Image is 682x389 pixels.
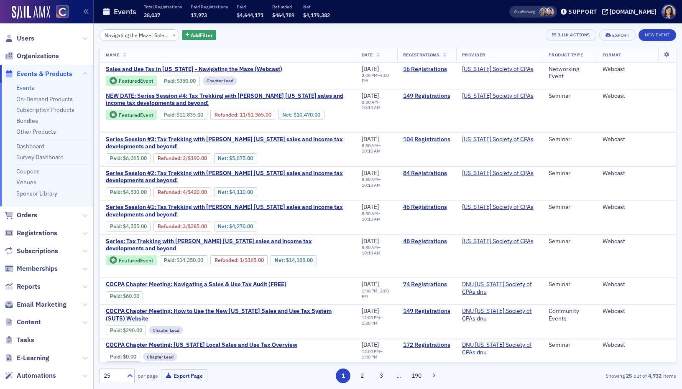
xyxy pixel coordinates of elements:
span: Product Type [549,52,583,58]
button: Export Page [161,369,207,382]
input: Search… [100,29,179,41]
a: DNU [US_STATE] Society of CPAs dnu [462,341,537,356]
span: Colorado Society of CPAs [462,170,534,177]
div: – [362,99,391,110]
a: Series: Tax Trekking with [PERSON_NAME] [US_STATE] sales and income tax developments and beyond [106,238,350,252]
div: Seminar [549,341,591,349]
span: Date [362,52,373,58]
a: COCPA Chapter Meeting: How to Use the New [US_STATE] Sales and Use Tax System (SUTS) Website [106,308,350,322]
span: $290.00 [123,327,142,333]
div: – [362,288,391,299]
a: [US_STATE] Society of CPAs [462,92,534,100]
a: DNU [US_STATE] Society of CPAs dnu [462,308,537,322]
a: 48 Registrations [403,238,450,245]
div: Paid: 46 - $455500 [106,221,151,231]
time: 2:00 PM [362,288,389,299]
div: Support [568,8,597,15]
span: : [215,112,240,118]
button: 2 [355,369,370,383]
a: SailAMX [12,6,50,19]
span: Subscriptions [17,247,58,256]
span: $10,470.00 [294,112,320,118]
a: [US_STATE] Society of CPAs [462,238,534,245]
time: 8:30 AM [362,176,378,182]
a: 84 Registrations [403,170,450,177]
a: Users [5,34,34,43]
span: Net : [218,155,229,161]
div: Seminar [549,203,591,211]
span: Email Marketing [17,300,66,309]
time: 8:30 AM [362,211,378,216]
span: DNU Colorado Society of CPAs dnu [462,308,537,322]
a: View Homepage [50,5,69,20]
span: $4,270.00 [229,223,253,229]
a: 149 Registrations [403,308,450,315]
p: Paid Registrations [191,4,228,10]
a: New Event [639,31,676,38]
time: 10:10 AM [362,182,381,188]
a: Subscriptions [5,247,58,256]
a: Events [16,84,34,92]
span: : [110,223,123,229]
a: Reports [5,282,41,291]
span: $464,789 [272,12,294,18]
span: $420.00 [188,189,207,195]
a: Paid [110,223,120,229]
div: Paid: 158 - $29000 [106,325,146,335]
div: Seminar [549,281,591,288]
time: 1:00 PM [362,288,378,294]
span: Colorado Society of CPAs [462,136,534,143]
time: 2:00 PM [362,72,378,78]
div: Networking Event [549,66,591,80]
p: Paid [237,4,263,10]
a: Sales and Use Tax in [US_STATE] - Navigating the Maze (Webcast) [106,66,308,73]
span: $5,875.00 [229,155,253,161]
time: 10:10 AM [362,104,381,110]
span: $4,644,171 [237,12,263,18]
a: Paid [164,112,174,118]
div: Featured Event [119,258,153,263]
div: – [362,73,391,84]
span: : [158,189,183,195]
a: Survey Dashboard [16,153,64,161]
span: Tasks [17,336,34,345]
div: Also [514,9,522,14]
span: Registrations [403,52,439,58]
a: Sponsor Library [16,190,57,197]
span: : [110,327,123,333]
a: NEW DATE: Series Session #4: Tax Trekking with [PERSON_NAME] [US_STATE] sales and income tax deve... [106,92,350,107]
a: On-Demand Products [16,95,73,103]
span: : [215,257,240,263]
a: 74 Registrations [403,281,450,288]
span: Colorado Society of CPAs [462,66,534,73]
a: Organizations [5,51,59,61]
span: Pamela Galey-Coleman [545,8,554,16]
span: … [393,372,405,379]
div: Webcast [603,341,670,349]
div: – [362,177,391,188]
span: $350.00 [176,78,196,84]
div: Webcast [603,170,670,177]
span: $4,530.00 [123,189,147,195]
strong: 25 [625,372,633,379]
span: COCPA Chapter Meeting: How to Use the New Colorado Sales and Use Tax System (SUTS) Website [106,308,350,322]
div: Seminar [549,170,591,177]
a: E-Learning [5,353,49,363]
span: $285.00 [188,223,207,229]
a: 104 Registrations [403,136,450,143]
span: COCPA Chapter Meeting: Navigating a Sales & Use Tax Audit (FREE) [106,281,286,288]
span: Orders [17,211,37,220]
button: [DOMAIN_NAME] [602,9,659,15]
div: – [362,143,391,154]
span: Content [17,318,41,327]
span: $4,179,382 [303,12,330,18]
span: Events & Products [17,69,72,79]
div: Featured Event [119,79,153,83]
span: : [164,78,177,84]
a: Refunded [158,189,180,195]
span: Sales and Use Tax in Colorado - Navigating the Maze (Webcast) [106,66,282,73]
span: 38,037 [144,12,160,18]
time: 1:00 PM [362,354,378,360]
span: Format [603,52,621,58]
span: [DATE] [362,169,379,177]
